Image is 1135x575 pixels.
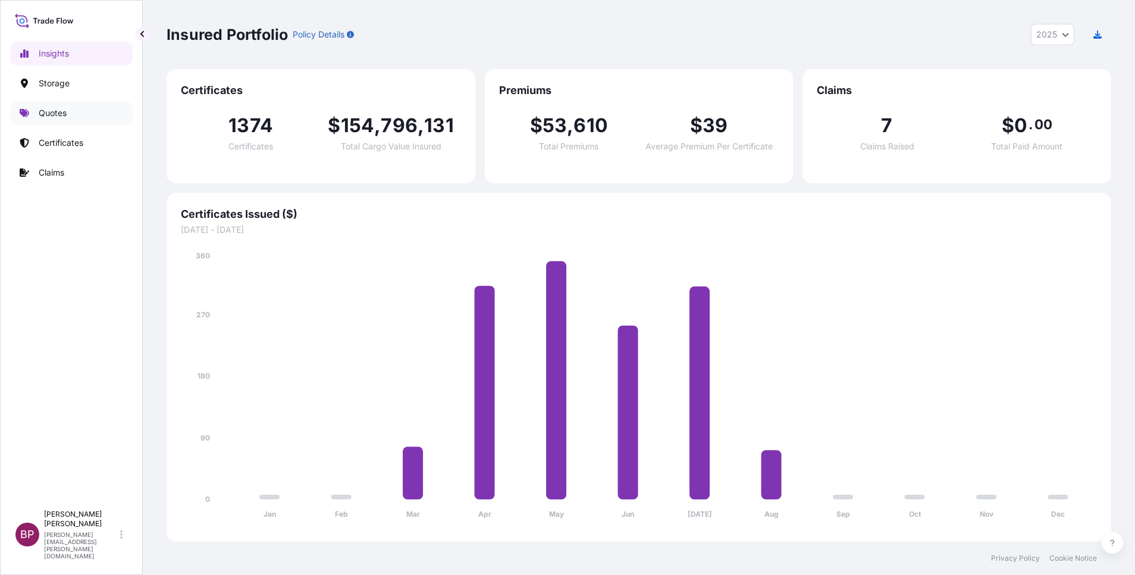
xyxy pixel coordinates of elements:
[20,529,35,540] span: BP
[418,116,424,135] span: ,
[478,510,491,518] tspan: Apr
[10,161,133,185] a: Claims
[881,116,892,135] span: 7
[703,116,728,135] span: 39
[764,510,779,518] tspan: Aug
[228,142,273,151] span: Certificates
[264,510,276,518] tspan: Jan
[991,142,1062,151] span: Total Paid Amount
[10,131,133,155] a: Certificates
[181,207,1097,221] span: Certificates Issued ($)
[228,116,273,135] span: 1374
[181,224,1097,236] span: [DATE] - [DATE]
[196,310,210,319] tspan: 270
[10,42,133,65] a: Insights
[539,142,598,151] span: Total Premiums
[860,142,914,151] span: Claims Raised
[1031,24,1074,45] button: Year Selector
[39,48,69,60] p: Insights
[543,116,567,135] span: 53
[44,510,118,529] p: [PERSON_NAME] [PERSON_NAME]
[1014,116,1027,135] span: 0
[817,83,1097,98] span: Claims
[1002,116,1014,135] span: $
[39,167,64,179] p: Claims
[341,142,441,151] span: Total Cargo Value Insured
[424,116,454,135] span: 131
[406,510,420,518] tspan: Mar
[200,433,210,442] tspan: 90
[181,83,461,98] span: Certificates
[374,116,381,135] span: ,
[39,137,83,149] p: Certificates
[335,510,348,518] tspan: Feb
[690,116,703,135] span: $
[197,371,210,380] tspan: 180
[1029,120,1033,129] span: .
[622,510,634,518] tspan: Jun
[499,83,779,98] span: Premiums
[567,116,573,135] span: ,
[167,25,288,44] p: Insured Portfolio
[39,77,70,89] p: Storage
[1034,120,1052,129] span: 00
[10,71,133,95] a: Storage
[909,510,921,518] tspan: Oct
[645,142,773,151] span: Average Premium Per Certificate
[341,116,375,135] span: 154
[836,510,850,518] tspan: Sep
[205,495,210,504] tspan: 0
[10,101,133,125] a: Quotes
[573,116,608,135] span: 610
[1036,29,1057,40] span: 2025
[991,554,1040,563] a: Privacy Policy
[293,29,344,40] p: Policy Details
[1051,510,1065,518] tspan: Dec
[549,510,565,518] tspan: May
[39,107,67,119] p: Quotes
[328,116,340,135] span: $
[381,116,418,135] span: 796
[1049,554,1097,563] a: Cookie Notice
[980,510,994,518] tspan: Nov
[44,531,118,560] p: [PERSON_NAME][EMAIL_ADDRESS][PERSON_NAME][DOMAIN_NAME]
[196,251,210,260] tspan: 360
[530,116,543,135] span: $
[688,510,712,518] tspan: [DATE]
